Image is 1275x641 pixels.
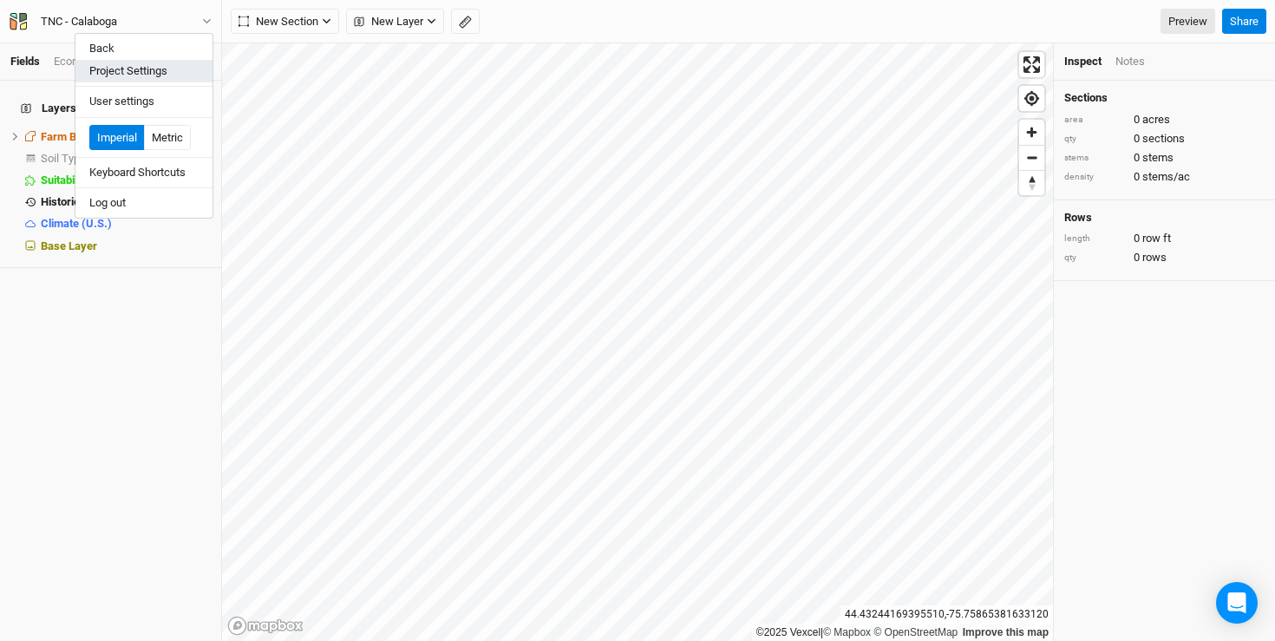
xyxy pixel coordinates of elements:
div: TNC - Calaboga [41,13,117,30]
span: Farm Boundary [41,130,117,143]
div: Soil Types & Attributes (U.S.) [41,152,211,166]
div: Climate (U.S.) [41,217,211,231]
span: New Layer [354,13,423,30]
span: rows [1142,250,1167,265]
div: qty [1064,252,1125,265]
span: acres [1142,112,1170,128]
div: Notes [1115,54,1145,69]
span: row ft [1142,231,1171,246]
button: Enter fullscreen [1019,52,1044,77]
a: OpenStreetMap [873,626,958,638]
div: 44.43244169395510 , -75.75865381633120 [840,605,1053,624]
div: 0 [1064,131,1265,147]
span: New Section [239,13,318,30]
div: length [1064,232,1125,245]
a: Mapbox [823,626,871,638]
div: area [1064,114,1125,127]
div: 0 [1064,112,1265,128]
span: Historical Land Use (U.S.) [41,195,171,208]
button: Project Settings [75,60,212,82]
button: User settings [75,90,212,113]
a: Improve this map [963,626,1049,638]
div: Economics [54,54,108,69]
button: Imperial [89,125,145,151]
span: Zoom out [1019,146,1044,170]
a: Mapbox logo [227,616,304,636]
h4: Sections [1064,91,1265,105]
a: ©2025 Vexcel [756,626,821,638]
button: Reset bearing to north [1019,170,1044,195]
button: Zoom in [1019,120,1044,145]
div: Suitability (U.S.) [41,173,211,187]
h4: Rows [1064,211,1265,225]
button: Zoom out [1019,145,1044,170]
div: stems [1064,152,1125,165]
div: Inspect [1064,54,1102,69]
button: New Section [231,9,339,35]
div: 0 [1064,150,1265,166]
button: Keyboard Shortcuts [75,161,212,184]
span: Climate (U.S.) [41,217,112,230]
span: sections [1142,131,1185,147]
a: Preview [1161,9,1215,35]
h4: Layers [10,91,211,126]
canvas: Map [222,43,1053,641]
button: Back [75,37,212,60]
div: | [756,624,1049,641]
button: Shortcut: M [451,9,480,35]
div: Open Intercom Messenger [1216,582,1258,624]
button: Log out [75,192,212,214]
div: qty [1064,133,1125,146]
span: Soil Types & Attributes (U.S.) [41,152,181,165]
button: New Layer [346,9,444,35]
button: Metric [144,125,191,151]
div: density [1064,171,1125,184]
div: 0 [1064,169,1265,185]
div: 0 [1064,231,1265,246]
span: Base Layer [41,239,97,252]
div: Historical Land Use (U.S.) [41,195,211,209]
div: Farm Boundary [41,130,211,144]
div: Base Layer [41,239,211,253]
div: 0 [1064,250,1265,265]
a: Fields [10,55,40,68]
button: TNC - Calaboga [9,12,212,31]
span: Suitability (U.S.) [41,173,122,186]
span: stems/ac [1142,169,1190,185]
button: Share [1222,9,1266,35]
button: Find my location [1019,86,1044,111]
span: stems [1142,150,1174,166]
span: Reset bearing to north [1019,171,1044,195]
